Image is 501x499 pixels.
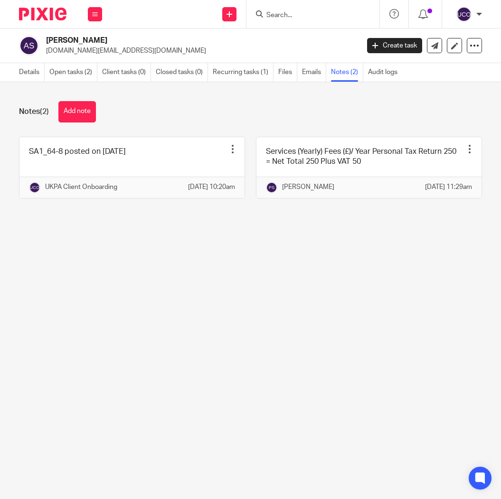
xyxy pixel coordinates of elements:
img: svg%3E [29,182,40,193]
p: [DOMAIN_NAME][EMAIL_ADDRESS][DOMAIN_NAME] [46,46,353,56]
img: svg%3E [19,36,39,56]
img: svg%3E [456,7,472,22]
h2: [PERSON_NAME] [46,36,292,46]
input: Search [265,11,351,20]
a: Create task [367,38,422,53]
span: (2) [40,108,49,115]
button: Add note [58,101,96,122]
a: Notes (2) [331,63,363,82]
h1: Notes [19,107,49,117]
p: [PERSON_NAME] [282,182,334,192]
a: Client tasks (0) [102,63,151,82]
p: [DATE] 11:29am [425,182,472,192]
a: Open tasks (2) [49,63,97,82]
img: Pixie [19,8,66,20]
a: Closed tasks (0) [156,63,208,82]
img: svg%3E [266,182,277,193]
p: [DATE] 10:20am [188,182,235,192]
a: Emails [302,63,326,82]
a: Files [278,63,297,82]
p: UKPA Client Onboarding [45,182,117,192]
a: Details [19,63,45,82]
a: Audit logs [368,63,402,82]
a: Recurring tasks (1) [213,63,274,82]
